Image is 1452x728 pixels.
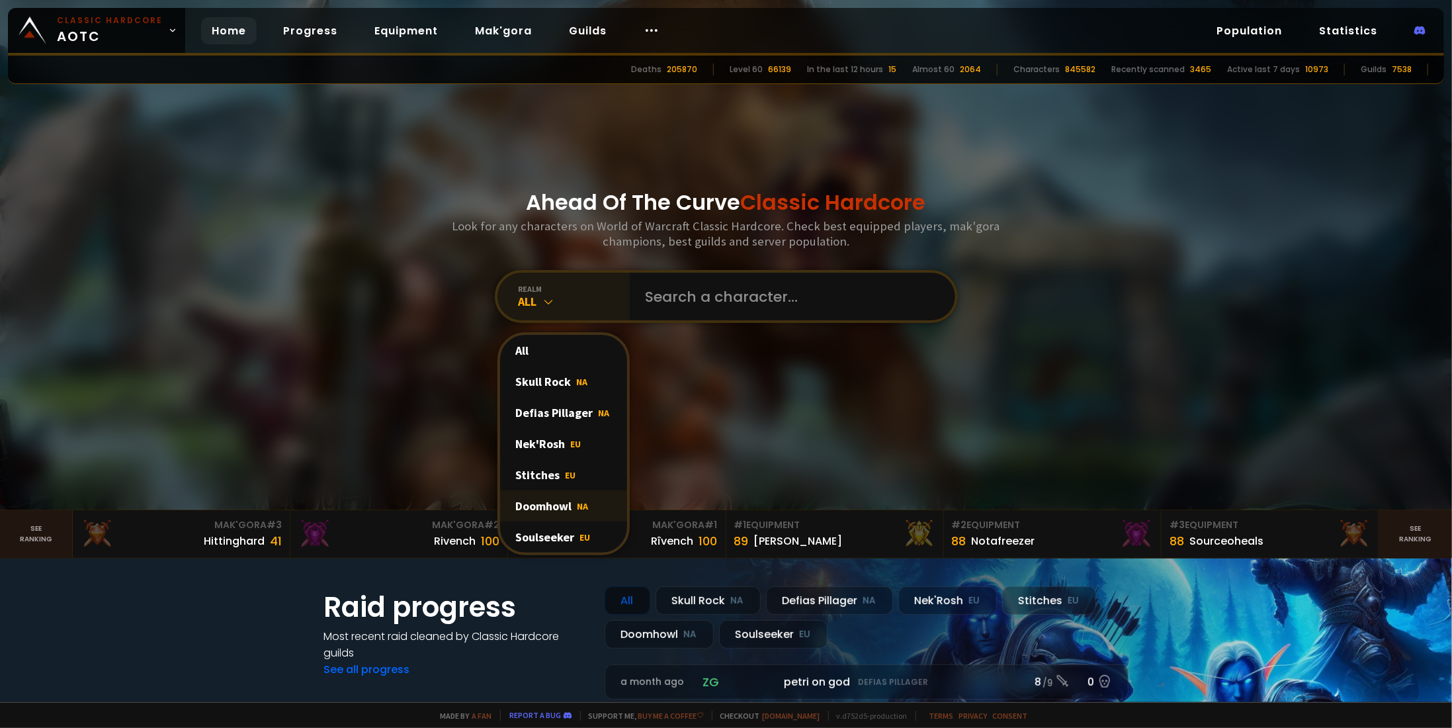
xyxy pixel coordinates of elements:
div: Rîvench [652,533,694,549]
small: NA [863,594,876,608]
small: NA [731,594,744,608]
div: Defias Pillager [766,586,893,615]
div: 100 [481,532,499,550]
a: #2Equipment88Notafreezer [944,510,1162,558]
a: Guilds [558,17,617,44]
div: 205870 [667,64,697,75]
span: Classic Hardcore [741,187,926,217]
span: NA [577,500,589,512]
span: NA [599,407,610,419]
div: Soulseeker [719,620,828,649]
span: # 2 [952,518,967,531]
div: Sourceoheals [1189,533,1263,549]
div: Hittinghard [204,533,265,549]
div: Defias Pillager [500,397,627,428]
div: Nek'Rosh [898,586,997,615]
div: 15 [888,64,896,75]
div: Guilds [1361,64,1387,75]
div: realm [519,284,630,294]
div: 2064 [960,64,981,75]
div: 10973 [1305,64,1328,75]
div: All [605,586,650,615]
a: Mak'Gora#3Hittinghard41 [73,510,290,558]
h3: Look for any characters on World of Warcraft Classic Hardcore. Check best equipped players, mak'g... [447,218,1005,249]
span: v. d752d5 - production [828,711,908,721]
a: a fan [472,711,492,721]
div: 88 [1170,532,1184,550]
a: Home [201,17,257,44]
div: Rivench [434,533,476,549]
div: Nek'Rosh [500,428,627,459]
div: 89 [734,532,749,550]
div: Equipment [1170,518,1371,532]
a: Progress [273,17,348,44]
small: NA [684,628,697,641]
small: EU [800,628,811,641]
div: All [519,294,630,309]
a: Mak'gora [464,17,542,44]
span: EU [566,469,576,481]
a: #1Equipment89[PERSON_NAME] [726,510,944,558]
a: Report a bug [510,710,562,720]
div: Doomhowl [605,620,714,649]
span: EU [571,438,581,450]
div: Stitches [500,459,627,490]
div: Active last 7 days [1227,64,1300,75]
div: Skull Rock [656,586,761,615]
a: [DOMAIN_NAME] [763,711,820,721]
div: In the last 12 hours [807,64,883,75]
a: Privacy [959,711,988,721]
small: EU [969,594,980,608]
a: Buy me a coffee [638,711,704,721]
span: Support me, [580,711,704,721]
div: Level 60 [730,64,763,75]
span: Made by [433,711,492,721]
a: Classic HardcoreAOTC [8,8,185,53]
a: a month agozgpetri on godDefias Pillager8 /90 [605,664,1129,700]
div: 3465 [1190,64,1211,75]
span: # 3 [1170,518,1185,531]
h1: Raid progress [324,586,589,628]
input: Search a character... [638,273,939,320]
div: 100 [699,532,718,550]
small: EU [1068,594,1080,608]
div: Mak'Gora [298,518,499,532]
div: Characters [1013,64,1060,75]
a: Terms [929,711,954,721]
a: Population [1206,17,1293,44]
a: Statistics [1308,17,1388,44]
h1: Ahead Of The Curve [527,187,926,218]
div: Doomhowl [500,490,627,522]
div: 7538 [1392,64,1412,75]
a: Mak'Gora#2Rivench100 [290,510,508,558]
div: Equipment [734,518,935,532]
div: Mak'Gora [81,518,282,532]
div: Recently scanned [1111,64,1185,75]
h4: Most recent raid cleaned by Classic Hardcore guilds [324,628,589,661]
span: AOTC [57,15,163,46]
span: # 1 [705,518,718,531]
div: 66139 [768,64,791,75]
div: 41 [270,532,282,550]
div: Soulseeker [500,522,627,553]
span: # 2 [484,518,499,531]
a: Seeranking [1379,510,1452,558]
a: #3Equipment88Sourceoheals [1162,510,1379,558]
span: Checkout [712,711,820,721]
span: # 3 [267,518,282,531]
span: # 1 [734,518,747,531]
div: [PERSON_NAME] [754,533,843,549]
span: NA [577,376,588,388]
div: Skull Rock [500,366,627,397]
div: Almost 60 [912,64,955,75]
div: Notafreezer [972,533,1035,549]
a: Consent [993,711,1028,721]
div: 845582 [1065,64,1095,75]
div: Equipment [952,518,1153,532]
div: Stitches [1002,586,1096,615]
span: EU [580,531,591,543]
div: All [500,335,627,366]
a: Equipment [364,17,448,44]
a: See all progress [324,662,410,677]
small: Classic Hardcore [57,15,163,26]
